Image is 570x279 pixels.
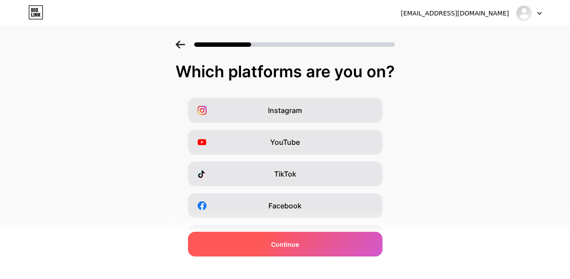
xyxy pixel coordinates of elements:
img: jackieole [516,5,532,22]
span: TikTok [274,169,296,179]
span: Facebook [268,200,302,211]
span: Continue [271,240,299,249]
span: Buy Me a Coffee [257,264,313,275]
span: Instagram [268,105,302,116]
span: YouTube [270,137,300,147]
div: Which platforms are you on? [9,63,561,80]
div: [EMAIL_ADDRESS][DOMAIN_NAME] [401,9,509,18]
